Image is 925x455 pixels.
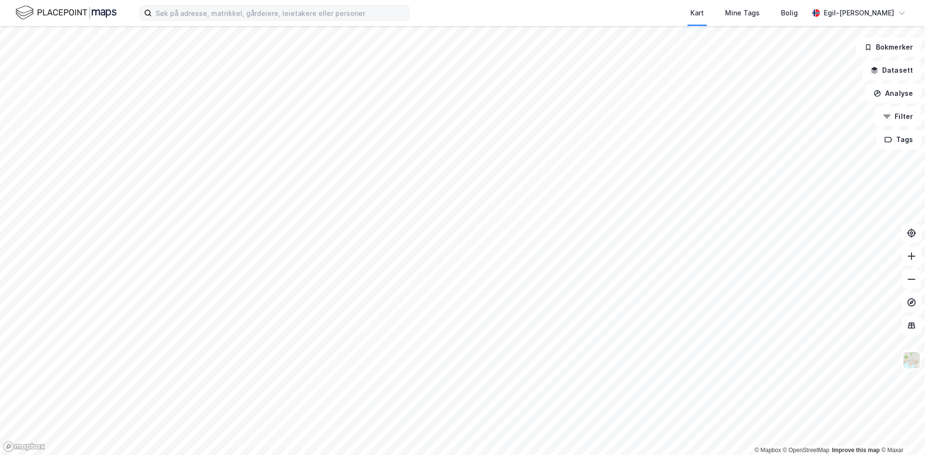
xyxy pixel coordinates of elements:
[725,7,760,19] div: Mine Tags
[3,441,45,452] a: Mapbox homepage
[754,447,781,454] a: Mapbox
[856,38,921,57] button: Bokmerker
[865,84,921,103] button: Analyse
[902,351,921,369] img: Z
[875,107,921,126] button: Filter
[690,7,704,19] div: Kart
[824,7,894,19] div: Egil-[PERSON_NAME]
[862,61,921,80] button: Datasett
[15,4,117,21] img: logo.f888ab2527a4732fd821a326f86c7f29.svg
[783,447,830,454] a: OpenStreetMap
[877,409,925,455] iframe: Chat Widget
[781,7,798,19] div: Bolig
[832,447,880,454] a: Improve this map
[876,130,921,149] button: Tags
[152,6,409,20] input: Søk på adresse, matrikkel, gårdeiere, leietakere eller personer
